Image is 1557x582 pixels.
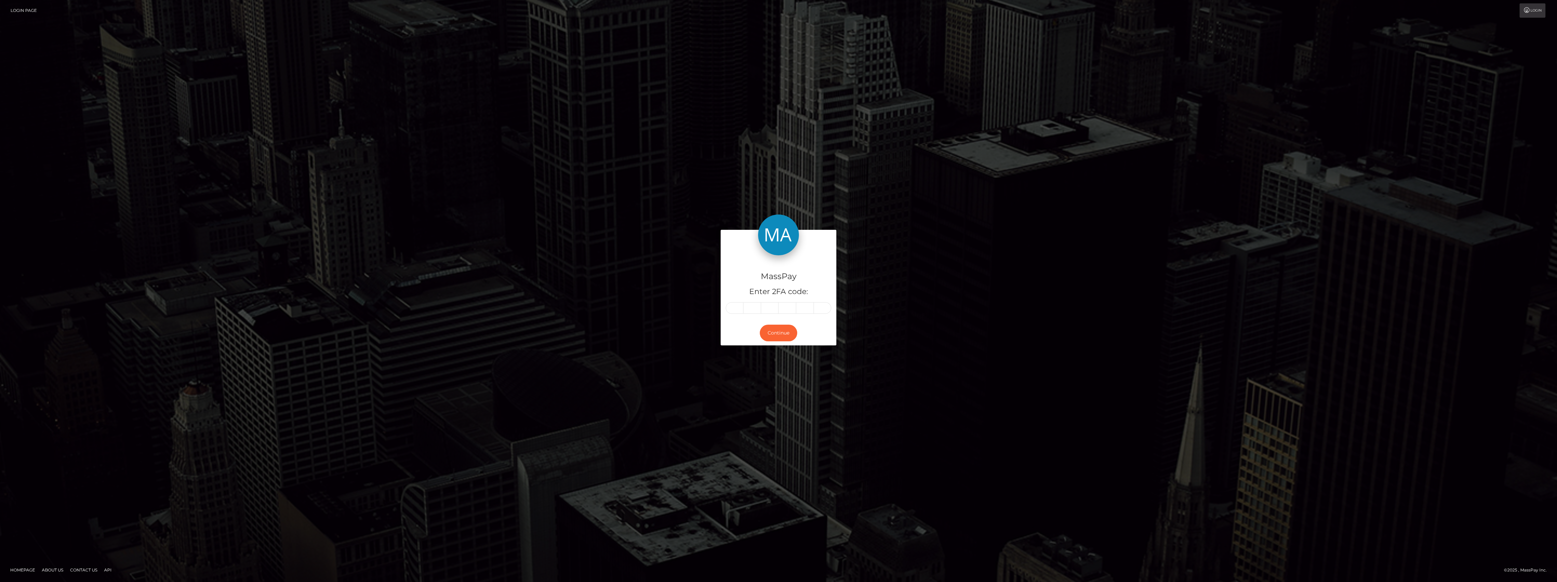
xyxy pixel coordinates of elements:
h4: MassPay [726,271,831,283]
a: Homepage [7,565,38,575]
a: Contact Us [67,565,100,575]
img: MassPay [758,215,799,255]
a: Login Page [11,3,37,18]
a: API [101,565,114,575]
a: Login [1520,3,1545,18]
a: About Us [39,565,66,575]
div: © 2025 , MassPay Inc. [1504,566,1552,574]
button: Continue [760,325,797,341]
h5: Enter 2FA code: [726,287,831,297]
